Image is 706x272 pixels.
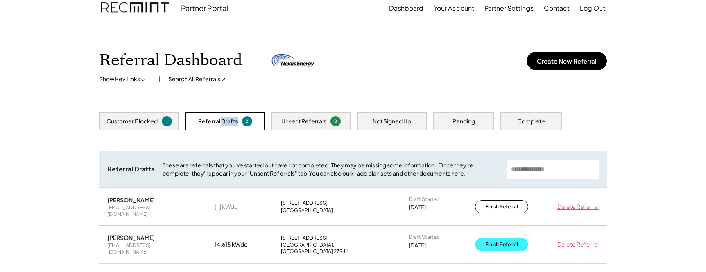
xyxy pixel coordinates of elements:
div: Delete Referral [554,203,599,211]
div: [PERSON_NAME] [107,234,155,241]
div: Customer Blocked [106,117,158,126]
div: 0 [332,118,339,124]
button: Finish Referral [475,238,528,251]
div: [DATE] [409,241,426,249]
div: Referral Drafts [198,117,238,126]
button: Finish Referral [475,200,528,213]
div: Partner Portal [181,3,228,13]
div: [_] kWdc [215,203,256,211]
div: | [158,75,160,83]
a: You can also bulk-add plan sets and other documents here. [309,169,466,177]
img: nexus-energy-systems.png [271,48,316,73]
div: [GEOGRAPHIC_DATA], [GEOGRAPHIC_DATA] 27944 [281,242,383,254]
div: Referral Drafts [107,165,154,174]
div: Search All Referrals ↗ [168,75,226,83]
div: Draft Started [409,196,440,203]
div: Not Signed Up [373,117,411,126]
button: Create New Referral [527,52,607,70]
h1: Referral Dashboard [99,51,242,70]
div: [EMAIL_ADDRESS][DOMAIN_NAME] [107,204,189,217]
div: Pending [453,117,475,126]
div: These are referrals that you've started but have not completed. They may be missing some informat... [163,161,498,177]
div: Draft Started [409,234,440,240]
div: Unsent Referrals [281,117,326,126]
div: Delete Referral [554,240,599,249]
div: Complete [517,117,545,126]
div: Show Key Links ↓ [99,75,150,83]
div: [STREET_ADDRESS] [281,235,328,241]
div: [GEOGRAPHIC_DATA] [281,207,333,214]
div: [STREET_ADDRESS] [281,200,328,206]
div: 14.615 kWdc [215,240,256,249]
div: [DATE] [409,203,426,211]
div: [EMAIL_ADDRESS][DOMAIN_NAME] [107,242,189,255]
div: [PERSON_NAME] [107,196,155,203]
div: 2 [243,118,251,124]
